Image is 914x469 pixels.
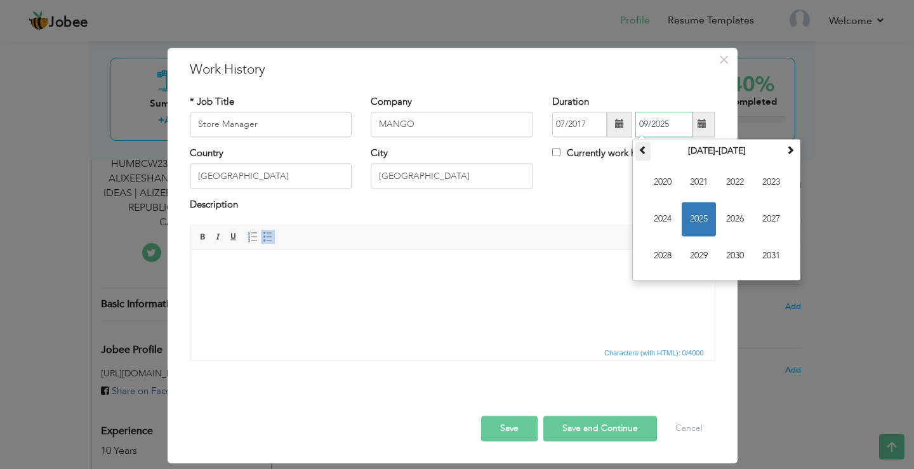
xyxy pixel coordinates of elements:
[714,50,734,70] button: Close
[481,416,538,441] button: Save
[682,239,716,273] span: 2029
[552,148,560,156] input: Currently work here
[190,147,223,160] label: Country
[543,416,657,441] button: Save and Continue
[261,230,275,244] a: Insert/Remove Bulleted List
[635,112,693,137] input: Present
[552,112,607,137] input: From
[602,347,706,359] span: Characters (with HTML): 0/4000
[682,202,716,236] span: 2025
[718,202,752,236] span: 2026
[786,145,795,154] span: Next Decade
[754,239,788,273] span: 2031
[639,145,647,154] span: Previous Decade
[646,202,680,236] span: 2024
[718,239,752,273] span: 2030
[602,347,708,359] div: Statistics
[246,230,260,244] a: Insert/Remove Numbered List
[371,147,388,160] label: City
[211,230,225,244] a: Italic
[646,165,680,199] span: 2020
[190,95,234,109] label: * Job Title
[190,60,715,79] h3: Work History
[552,147,649,160] label: Currently work here
[718,165,752,199] span: 2022
[682,165,716,199] span: 2021
[371,95,412,109] label: Company
[196,230,210,244] a: Bold
[719,48,729,71] span: ×
[227,230,241,244] a: Underline
[190,199,238,212] label: Description
[646,239,680,273] span: 2028
[190,249,715,345] iframe: Rich Text Editor, workEditor
[754,202,788,236] span: 2027
[754,165,788,199] span: 2023
[552,95,589,109] label: Duration
[651,142,783,161] th: Select Decade
[663,416,715,441] button: Cancel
